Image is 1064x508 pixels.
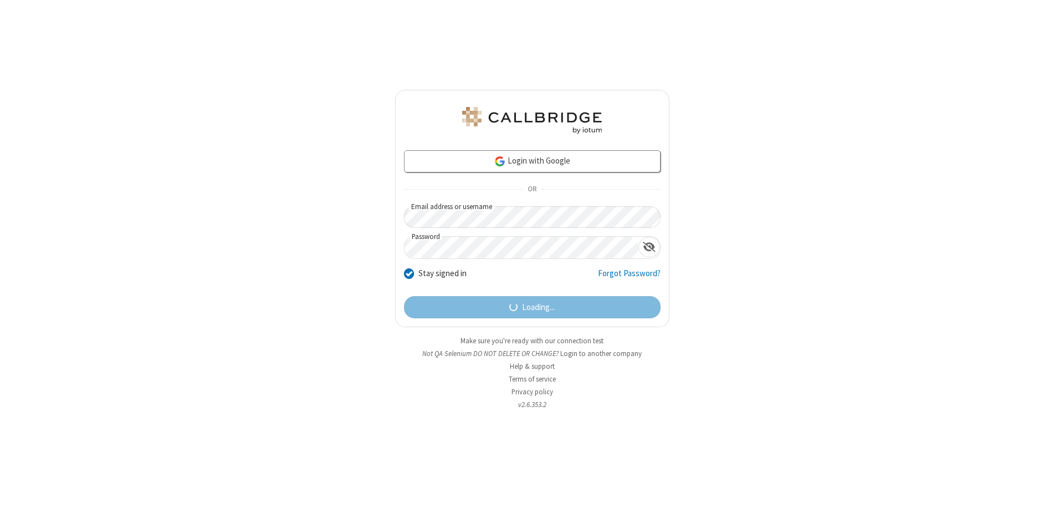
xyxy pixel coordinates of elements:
input: Password [405,237,638,258]
div: Show password [638,237,660,257]
label: Stay signed in [418,267,467,280]
li: v2.6.353.2 [395,399,669,410]
a: Forgot Password? [598,267,661,288]
span: Loading... [522,301,555,314]
a: Privacy policy [511,387,553,397]
span: OR [523,182,541,197]
button: Loading... [404,296,661,318]
a: Terms of service [509,374,556,384]
img: QA Selenium DO NOT DELETE OR CHANGE [460,107,604,134]
a: Login with Google [404,150,661,172]
img: google-icon.png [494,155,506,167]
a: Help & support [510,362,555,371]
button: Login to another company [560,348,642,359]
li: Not QA Selenium DO NOT DELETE OR CHANGE? [395,348,669,359]
input: Email address or username [404,206,661,228]
a: Make sure you're ready with our connection test [461,336,603,346]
